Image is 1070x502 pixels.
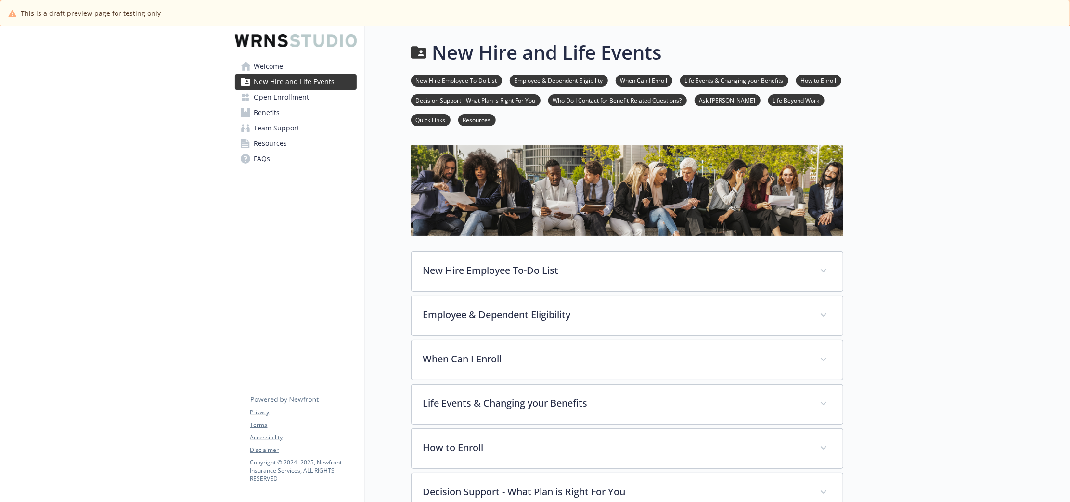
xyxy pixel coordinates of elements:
a: FAQs [235,151,357,167]
a: Welcome [235,59,357,74]
a: Terms [250,421,356,429]
p: New Hire Employee To-Do List [423,263,808,278]
a: Disclaimer [250,446,356,454]
a: Benefits [235,105,357,120]
span: Benefits [254,105,280,120]
span: Welcome [254,59,284,74]
a: Life Beyond Work [768,95,825,104]
a: Decision Support - What Plan is Right For You [411,95,541,104]
a: Resources [458,115,496,124]
a: Team Support [235,120,357,136]
a: New Hire Employee To-Do List [411,76,502,85]
a: Privacy [250,408,356,417]
a: When Can I Enroll [616,76,672,85]
p: Copyright © 2024 - 2025 , Newfront Insurance Services, ALL RIGHTS RESERVED [250,458,356,483]
a: How to Enroll [796,76,841,85]
a: Life Events & Changing your Benefits [680,76,788,85]
p: When Can I Enroll [423,352,808,366]
div: When Can I Enroll [412,340,843,380]
a: Who Do I Contact for Benefit-Related Questions? [548,95,687,104]
h1: New Hire and Life Events [432,38,662,67]
div: New Hire Employee To-Do List [412,252,843,291]
span: Team Support [254,120,300,136]
a: Accessibility [250,433,356,442]
p: Life Events & Changing your Benefits [423,396,808,411]
div: Employee & Dependent Eligibility [412,296,843,335]
span: Resources [254,136,287,151]
a: Open Enrollment [235,90,357,105]
img: new hire page banner [411,145,843,235]
a: Quick Links [411,115,451,124]
span: This is a draft preview page for testing only [21,8,161,18]
span: New Hire and Life Events [254,74,335,90]
div: Life Events & Changing your Benefits [412,385,843,424]
a: Employee & Dependent Eligibility [510,76,608,85]
a: New Hire and Life Events [235,74,357,90]
span: Open Enrollment [254,90,309,105]
p: How to Enroll [423,440,808,455]
span: FAQs [254,151,271,167]
p: Employee & Dependent Eligibility [423,308,808,322]
div: How to Enroll [412,429,843,468]
a: Ask [PERSON_NAME] [695,95,761,104]
a: Resources [235,136,357,151]
p: Decision Support - What Plan is Right For You [423,485,808,499]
